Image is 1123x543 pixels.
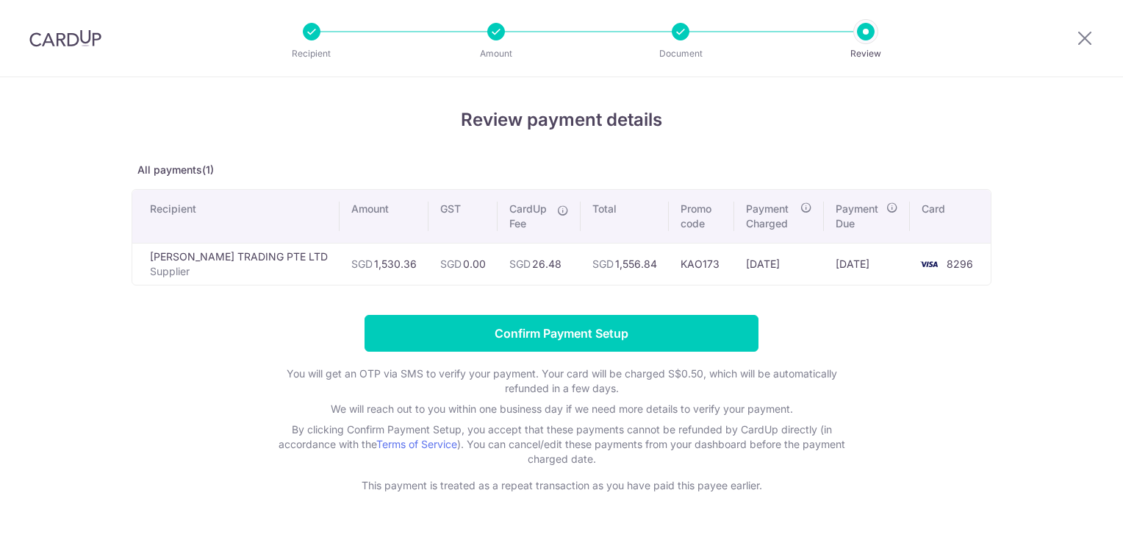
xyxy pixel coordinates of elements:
span: SGD [509,258,531,270]
td: 26.48 [498,243,581,285]
p: We will reach out to you within one business day if we need more details to verify your payment. [268,402,855,416]
td: KAO173 [669,243,734,285]
p: Recipient [257,46,366,61]
td: [DATE] [734,243,824,285]
p: Review [811,46,920,61]
td: [PERSON_NAME] TRADING PTE LTD [132,243,340,285]
th: Amount [340,190,428,243]
td: 1,556.84 [581,243,669,285]
th: Recipient [132,190,340,243]
p: Supplier [150,264,328,279]
span: Payment Due [836,202,882,231]
td: 1,530.36 [340,243,428,285]
p: By clicking Confirm Payment Setup, you accept that these payments cannot be refunded by CardUp di... [268,422,855,466]
img: CardUp [29,29,101,47]
td: [DATE] [824,243,910,285]
span: CardUp Fee [509,202,550,231]
th: GST [428,190,498,243]
span: SGD [592,258,614,270]
th: Total [581,190,669,243]
input: Confirm Payment Setup [365,315,758,352]
p: Document [626,46,735,61]
td: 0.00 [428,243,498,285]
h4: Review payment details [132,107,991,133]
p: All payments(1) [132,163,991,177]
p: You will get an OTP via SMS to verify your payment. Your card will be charged S$0.50, which will ... [268,366,855,396]
p: Amount [442,46,550,61]
th: Card [910,190,991,243]
a: Terms of Service [376,438,457,450]
th: Promo code [669,190,734,243]
span: SGD [351,258,373,270]
p: This payment is treated as a repeat transaction as you have paid this payee earlier. [268,478,855,493]
span: 8296 [947,258,973,270]
span: Payment Charged [746,202,796,231]
span: SGD [440,258,462,270]
img: <span class="translation_missing" title="translation missing: en.account_steps.new_confirm_form.b... [914,255,944,273]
